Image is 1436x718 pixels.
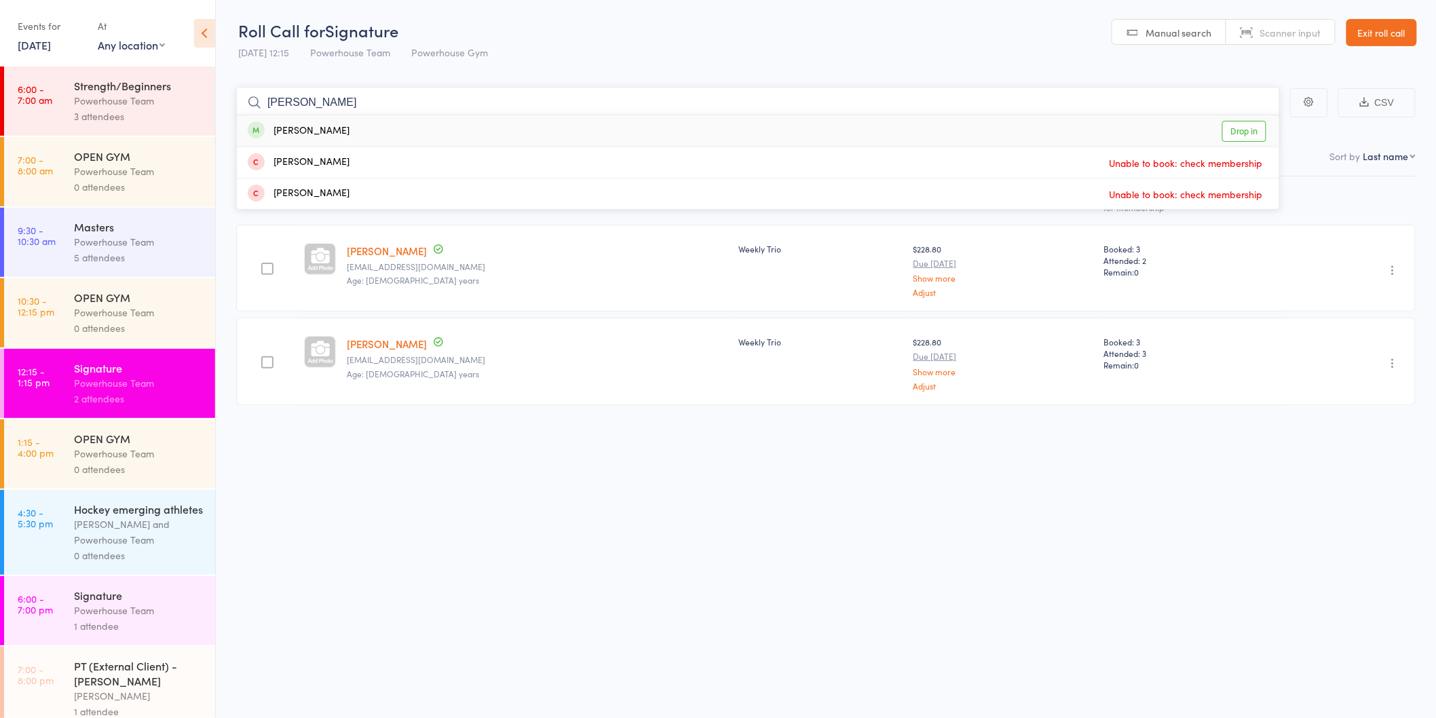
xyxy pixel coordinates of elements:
[347,355,728,364] small: Pammy_overend@hotmail.com
[4,419,215,489] a: 1:15 -4:00 pmOPEN GYMPowerhouse Team0 attendees
[248,155,349,170] div: [PERSON_NAME]
[238,45,289,59] span: [DATE] 12:15
[347,274,479,286] span: Age: [DEMOGRAPHIC_DATA] years
[18,366,50,388] time: 12:15 - 1:15 pm
[74,588,204,603] div: Signature
[1146,26,1212,39] span: Manual search
[74,234,204,250] div: Powerhouse Team
[1260,26,1321,39] span: Scanner input
[18,15,84,37] div: Events for
[18,225,56,246] time: 9:30 - 10:30 am
[1104,243,1281,254] span: Booked: 3
[74,502,204,516] div: Hockey emerging athletes
[1104,266,1281,278] span: Remain:
[738,243,902,254] div: Weekly Trio
[411,45,488,59] span: Powerhouse Gym
[18,295,54,317] time: 10:30 - 12:15 pm
[1104,336,1281,347] span: Booked: 3
[74,446,204,461] div: Powerhouse Team
[98,37,165,52] div: Any location
[74,391,204,407] div: 2 attendees
[913,352,1093,361] small: Due [DATE]
[74,149,204,164] div: OPEN GYM
[74,375,204,391] div: Powerhouse Team
[1104,203,1281,212] div: for membership
[4,576,215,645] a: 6:00 -7:00 pmSignaturePowerhouse Team1 attendee
[1104,359,1281,371] span: Remain:
[74,618,204,634] div: 1 attendee
[74,603,204,618] div: Powerhouse Team
[913,243,1093,297] div: $228.80
[1135,266,1139,278] span: 0
[74,320,204,336] div: 0 attendees
[74,431,204,446] div: OPEN GYM
[74,461,204,477] div: 0 attendees
[4,349,215,418] a: 12:15 -1:15 pmSignaturePowerhouse Team2 attendees
[74,179,204,195] div: 0 attendees
[74,305,204,320] div: Powerhouse Team
[1106,184,1266,204] span: Unable to book: check membership
[236,87,1280,118] input: Search by name
[238,19,325,41] span: Roll Call for
[913,381,1093,390] a: Adjust
[1104,254,1281,266] span: Attended: 2
[18,664,54,685] time: 7:00 - 8:00 pm
[74,688,204,704] div: [PERSON_NAME]
[74,250,204,265] div: 5 attendees
[18,83,52,105] time: 6:00 - 7:00 am
[347,262,728,271] small: traceygibbs1962@gmail.com
[1135,359,1139,371] span: 0
[4,137,215,206] a: 7:00 -8:00 amOPEN GYMPowerhouse Team0 attendees
[74,360,204,375] div: Signature
[74,516,204,548] div: [PERSON_NAME] and Powerhouse Team
[347,368,479,379] span: Age: [DEMOGRAPHIC_DATA] years
[74,548,204,563] div: 0 attendees
[1106,153,1266,173] span: Unable to book: check membership
[4,490,215,575] a: 4:30 -5:30 pmHockey emerging athletes[PERSON_NAME] and Powerhouse Team0 attendees
[74,658,204,688] div: PT (External Client) - [PERSON_NAME]
[4,67,215,136] a: 6:00 -7:00 amStrength/BeginnersPowerhouse Team3 attendees
[74,219,204,234] div: Masters
[4,278,215,347] a: 10:30 -12:15 pmOPEN GYMPowerhouse Team0 attendees
[1330,149,1361,163] label: Sort by
[74,93,204,109] div: Powerhouse Team
[1338,88,1416,117] button: CSV
[248,186,349,202] div: [PERSON_NAME]
[248,124,349,139] div: [PERSON_NAME]
[18,37,51,52] a: [DATE]
[18,154,53,176] time: 7:00 - 8:00 am
[74,290,204,305] div: OPEN GYM
[1222,121,1266,142] a: Drop in
[74,78,204,93] div: Strength/Beginners
[325,19,398,41] span: Signature
[98,15,165,37] div: At
[913,336,1093,390] div: $228.80
[310,45,390,59] span: Powerhouse Team
[18,436,54,458] time: 1:15 - 4:00 pm
[347,244,427,258] a: [PERSON_NAME]
[1363,149,1409,163] div: Last name
[347,337,427,351] a: [PERSON_NAME]
[738,336,902,347] div: Weekly Trio
[1104,347,1281,359] span: Attended: 3
[74,109,204,124] div: 3 attendees
[18,507,53,529] time: 4:30 - 5:30 pm
[913,367,1093,376] a: Show more
[18,593,53,615] time: 6:00 - 7:00 pm
[913,288,1093,297] a: Adjust
[4,208,215,277] a: 9:30 -10:30 amMastersPowerhouse Team5 attendees
[913,273,1093,282] a: Show more
[1346,19,1417,46] a: Exit roll call
[913,259,1093,268] small: Due [DATE]
[74,164,204,179] div: Powerhouse Team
